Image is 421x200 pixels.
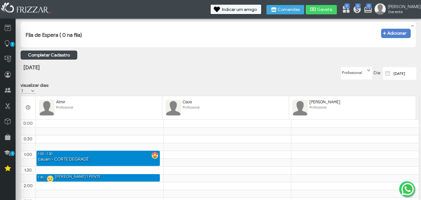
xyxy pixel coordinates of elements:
button: − [409,23,416,29]
span: Almir [56,100,65,104]
button: Adicionar [381,29,411,38]
span: 2:00 [24,183,33,188]
span: 1:00 [24,152,32,157]
a: 0 [353,5,359,15]
span: [PERSON_NAME] [309,100,340,104]
img: FuncionarioFotoBean_get.xhtml [292,100,308,115]
span: Caua [183,100,192,104]
label: Profissional [341,67,366,75]
span: [PERSON_NAME] [388,4,416,9]
img: realizado.png [151,152,158,159]
span: 0 [355,3,361,8]
span: Gerente [388,9,416,14]
span: Gaveta [317,7,332,12]
label: visualizar dias: [21,83,49,88]
button: Gaveta [306,5,337,14]
span: Profissional [183,105,199,110]
div: [PERSON_NAME] 1 PENTE [55,174,101,179]
a: 0 [342,5,348,15]
a: 0 [364,5,370,15]
a: Completar Cadastro [21,51,77,60]
a: [PERSON_NAME] Gerente [375,3,418,16]
span: 1:00 - 1:30 [38,152,52,156]
img: whatsapp.png [400,182,415,197]
span: [DATE] [23,64,40,71]
img: FuncionarioFotoBean_get.xhtml [165,100,181,115]
h3: Fila de Espera ( 0 na fila) [26,32,82,38]
span: Profissional [309,105,326,110]
span: 1 [10,42,15,47]
span: Comandas [278,7,300,12]
img: FuncionarioFotoBean_get.xhtml [39,100,55,115]
span: 1 [10,151,15,156]
button: Comandas [266,5,304,14]
label: 1 [21,88,30,93]
input: data [393,67,416,80]
img: agendado.png [47,175,54,182]
img: calendar-01.svg [384,70,392,77]
span: 0 [366,3,371,8]
span: 0 [344,3,350,8]
span: 1:30 [24,168,32,173]
span: Profissional [56,105,73,110]
div: cauan - CORTE DEGRADÊ [36,157,160,163]
span: Indicar um amigo [222,7,257,12]
span: 0:30 [24,136,32,142]
button: Indicar um amigo [211,5,261,14]
span: Dia: [374,70,381,76]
